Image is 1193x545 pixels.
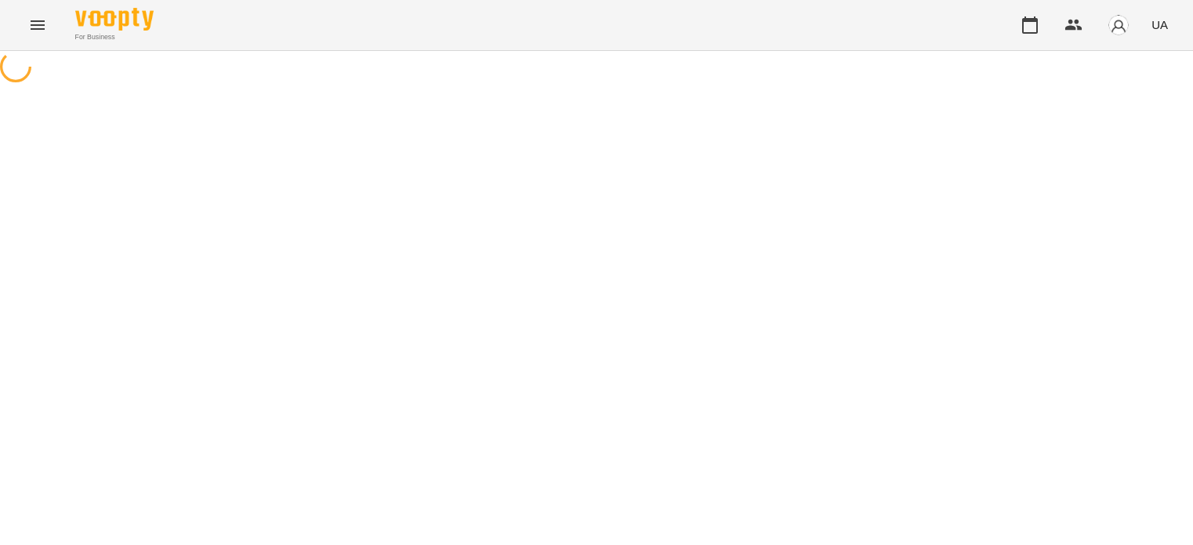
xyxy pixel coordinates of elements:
[1151,16,1168,33] span: UA
[1108,14,1130,36] img: avatar_s.png
[19,6,56,44] button: Menu
[75,32,154,42] span: For Business
[1145,10,1174,39] button: UA
[75,8,154,31] img: Voopty Logo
